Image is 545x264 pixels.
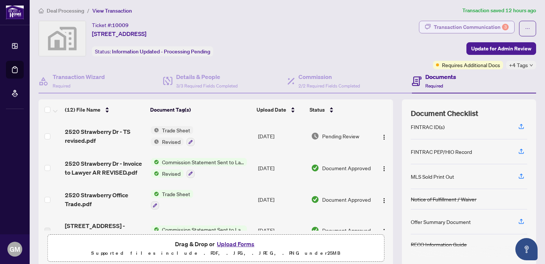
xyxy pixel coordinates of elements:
[39,21,86,56] img: svg%3e
[176,83,238,89] span: 3/3 Required Fields Completed
[255,184,308,216] td: [DATE]
[255,120,308,152] td: [DATE]
[159,190,193,198] span: Trade Sheet
[307,99,373,120] th: Status
[515,238,538,260] button: Open asap
[502,24,509,30] div: 3
[159,126,193,134] span: Trade Sheet
[311,226,319,234] img: Document Status
[151,126,195,146] button: Status IconTrade SheetStatus IconRevised
[92,29,146,38] span: [STREET_ADDRESS]
[92,7,132,14] span: View Transaction
[525,26,530,31] span: ellipsis
[151,138,159,146] img: Status Icon
[65,221,145,239] span: [STREET_ADDRESS] - ComStat to Lawyer.pdf
[159,158,247,166] span: Commission Statement Sent to Lawyer
[53,83,70,89] span: Required
[92,21,129,29] div: Ticket #:
[254,99,306,120] th: Upload Date
[378,224,390,236] button: Logo
[65,159,145,177] span: 2520 Strawberry Dr - Invoice to Lawyer AR REVISED.pdf
[257,106,286,114] span: Upload Date
[462,6,536,15] article: Transaction saved 12 hours ago
[255,215,308,245] td: [DATE]
[311,164,319,172] img: Document Status
[176,72,238,81] h4: Details & People
[298,72,360,81] h4: Commission
[65,191,145,208] span: 2520 Strawberry Office Trade.pdf
[411,218,471,226] div: Offer Summary Document
[175,239,257,249] span: Drag & Drop or
[442,61,500,69] span: Requires Additional Docs
[509,61,528,69] span: +4 Tags
[322,164,371,172] span: Document Approved
[62,99,147,120] th: (12) File Name
[6,6,24,19] img: logo
[215,239,257,249] button: Upload Forms
[381,166,387,172] img: Logo
[381,134,387,140] img: Logo
[65,127,145,145] span: 2520 Strawberry Dr - TS revised.pdf
[466,42,536,55] button: Update for Admin Review
[322,132,359,140] span: Pending Review
[39,8,44,13] span: home
[87,6,89,15] li: /
[471,43,531,55] span: Update for Admin Review
[311,132,319,140] img: Document Status
[53,72,105,81] h4: Transaction Wizard
[381,228,387,234] img: Logo
[47,7,84,14] span: Deal Processing
[151,190,159,198] img: Status Icon
[151,126,159,134] img: Status Icon
[322,195,371,204] span: Document Approved
[112,22,129,29] span: 10009
[434,21,509,33] div: Transaction Communication
[298,83,360,89] span: 2/2 Required Fields Completed
[411,195,476,203] div: Notice of Fulfillment / Waiver
[151,158,247,178] button: Status IconCommission Statement Sent to LawyerStatus IconRevised
[255,152,308,184] td: [DATE]
[151,225,159,234] img: Status Icon
[411,172,454,181] div: MLS Sold Print Out
[151,225,247,234] button: Status IconCommission Statement Sent to Lawyer
[92,46,213,56] div: Status:
[147,99,254,120] th: Document Tag(s)
[378,130,390,142] button: Logo
[159,138,184,146] span: Revised
[411,123,445,131] div: FINTRAC ID(s)
[159,169,184,178] span: Revised
[52,249,379,258] p: Supported files include .PDF, .JPG, .JPEG, .PNG under 25 MB
[378,162,390,174] button: Logo
[65,106,100,114] span: (12) File Name
[48,235,384,262] span: Drag & Drop orUpload FormsSupported files include .PDF, .JPG, .JPEG, .PNG under25MB
[378,194,390,205] button: Logo
[159,225,247,234] span: Commission Statement Sent to Lawyer
[151,169,159,178] img: Status Icon
[411,148,472,156] div: FINTRAC PEP/HIO Record
[425,83,443,89] span: Required
[425,72,456,81] h4: Documents
[151,190,193,210] button: Status IconTrade Sheet
[311,195,319,204] img: Document Status
[112,48,210,55] span: Information Updated - Processing Pending
[310,106,325,114] span: Status
[151,158,159,166] img: Status Icon
[381,198,387,204] img: Logo
[419,21,515,33] button: Transaction Communication3
[411,240,467,248] div: RECO Information Guide
[322,226,371,234] span: Document Approved
[529,63,533,67] span: down
[10,244,20,254] span: GM
[411,108,478,119] span: Document Checklist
